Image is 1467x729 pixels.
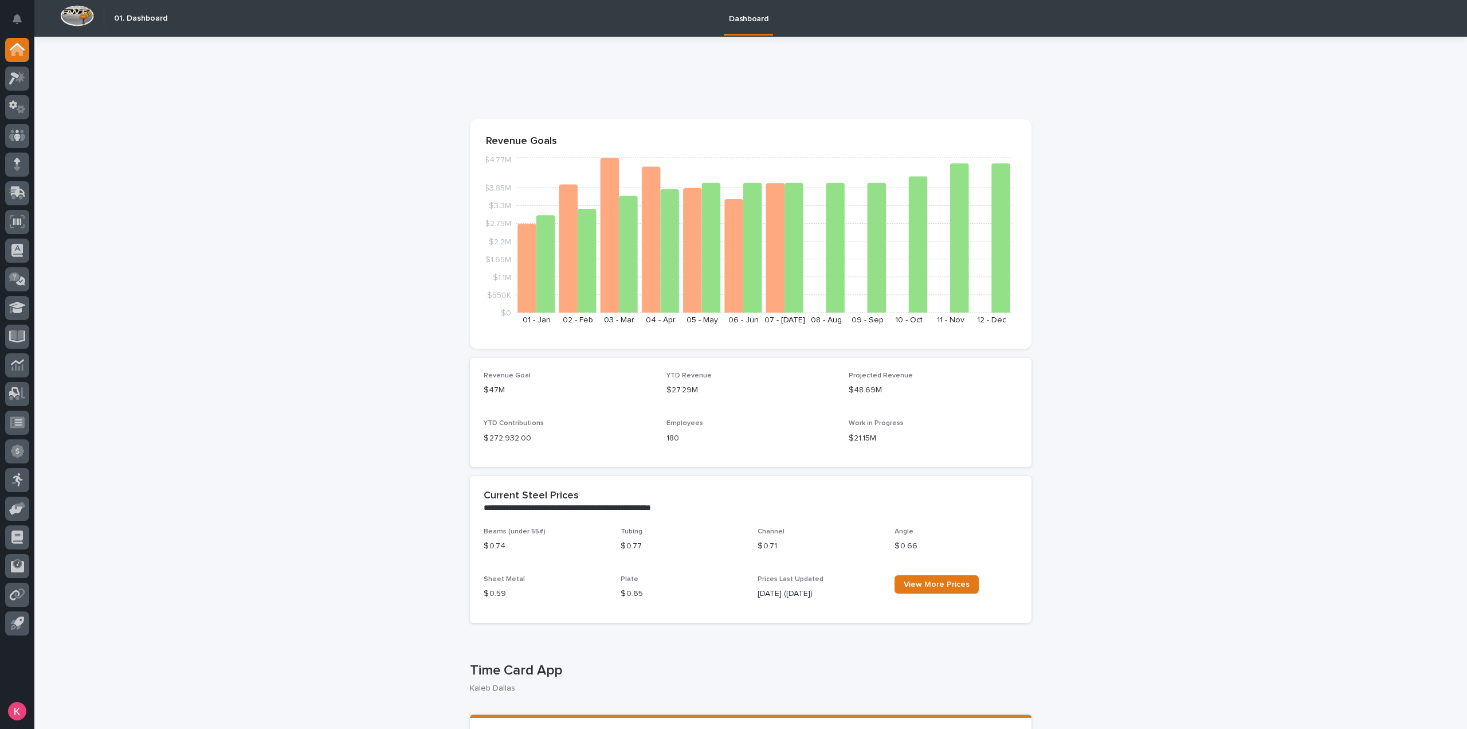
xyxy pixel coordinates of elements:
text: 05 - May [687,316,718,324]
text: 09 - Sep [852,316,884,324]
text: 01 - Jan [523,316,551,324]
p: $ 0.74 [484,540,607,552]
tspan: $4.77M [484,156,511,164]
tspan: $0 [501,309,511,317]
span: Tubing [621,528,642,535]
tspan: $1.65M [485,255,511,263]
div: Notifications [14,14,29,32]
tspan: $550K [487,291,511,299]
text: 08 - Aug [811,316,842,324]
span: Revenue Goal [484,372,531,379]
p: $27.29M [666,384,836,396]
text: 11 - Nov [937,316,964,324]
tspan: $2.2M [489,237,511,245]
span: Channel [758,528,785,535]
p: $47M [484,384,653,396]
p: $ 272,932.00 [484,432,653,445]
span: Prices Last Updated [758,576,823,583]
tspan: $1.1M [493,273,511,281]
p: $48.69M [849,384,1018,396]
text: 12 - Dec [977,316,1006,324]
text: 02 - Feb [563,316,593,324]
tspan: $3.85M [484,184,511,192]
tspan: $3.3M [489,202,511,210]
p: $ 0.59 [484,588,607,600]
tspan: $2.75M [485,220,511,228]
p: Kaleb Dallas [470,684,1022,693]
p: $ 0.66 [895,540,1018,552]
h2: Current Steel Prices [484,490,579,502]
p: [DATE] ([DATE]) [758,588,881,600]
p: $21.15M [849,432,1018,445]
a: View More Prices [895,575,979,594]
img: Workspace Logo [60,5,94,26]
text: 04 - Apr [646,316,676,324]
text: 03 - Mar [604,316,634,324]
p: $ 0.65 [621,588,744,600]
p: Revenue Goals [486,135,1015,148]
span: View More Prices [904,580,970,588]
p: 180 [666,432,836,445]
span: Beams (under 55#) [484,528,546,535]
span: YTD Contributions [484,420,544,427]
h2: 01. Dashboard [114,14,167,24]
span: YTD Revenue [666,372,712,379]
button: users-avatar [5,699,29,723]
p: $ 0.77 [621,540,744,552]
p: Time Card App [470,662,1027,679]
span: Projected Revenue [849,372,913,379]
text: 10 - Oct [895,316,923,324]
text: 06 - Jun [728,316,759,324]
span: Angle [895,528,913,535]
p: $ 0.71 [758,540,881,552]
span: Employees [666,420,703,427]
span: Work in Progress [849,420,904,427]
span: Sheet Metal [484,576,525,583]
text: 07 - [DATE] [764,316,805,324]
button: Notifications [5,7,29,31]
span: Plate [621,576,638,583]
